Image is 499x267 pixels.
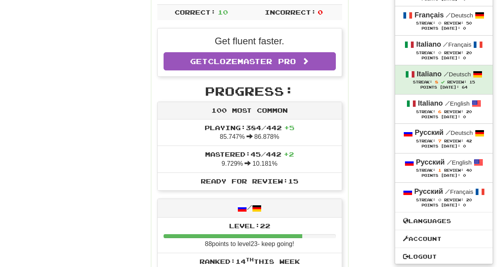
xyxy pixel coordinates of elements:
span: 42 [466,139,472,143]
span: Streak includes today. [441,80,444,84]
strong: Русский [414,187,443,195]
span: Review: [444,198,463,202]
a: GetClozemaster Pro [164,52,336,70]
div: Points [DATE]: 0 [403,26,485,31]
a: Logout [395,252,493,262]
span: Review: [444,110,463,114]
sup: th [246,257,254,262]
span: / [447,159,452,166]
span: 0 [318,8,323,16]
span: 20 [466,51,472,55]
small: Deutsch [446,129,473,136]
span: Streak: [416,139,435,143]
span: 20 [466,198,472,202]
div: / [158,199,342,218]
a: Français /Deutsch Streak: 0 Review: 50 Points [DATE]: 0 [395,6,493,35]
a: Italiano /Français Streak: 0 Review: 20 Points [DATE]: 0 [395,36,493,64]
div: Points [DATE]: 0 [403,203,485,208]
small: Français [445,188,473,195]
div: Points [DATE]: 0 [403,56,485,61]
span: / [446,11,451,19]
p: Get fluent faster. [164,34,336,48]
span: / [445,100,450,107]
span: 20 [466,110,472,114]
strong: Italiano [416,40,441,48]
div: Points [DATE]: 0 [403,173,485,178]
small: Deutsch [444,71,471,78]
span: 7 [438,138,441,143]
span: Streak: [416,21,435,25]
span: 40 [466,168,472,172]
span: Ranked: 14 this week [200,258,300,265]
span: / [446,129,451,136]
span: Incorrect: [265,8,316,16]
small: English [447,159,472,166]
a: Русский /Français Streak: 0 Review: 20 Points [DATE]: 0 [395,183,493,212]
span: / [443,41,448,48]
a: Русский /Deutsch Streak: 7 Review: 42 Points [DATE]: 0 [395,124,493,153]
li: 88 points to level 23 - keep going! [158,218,342,253]
small: English [445,100,470,107]
a: Account [395,234,493,244]
span: Ready for Review: 15 [201,177,298,185]
span: Streak: [416,110,435,114]
h2: Progress: [157,85,342,98]
span: 50 [466,21,472,25]
span: + 2 [284,150,294,158]
span: Level: 22 [229,222,270,229]
span: Review: [444,21,463,25]
div: Points [DATE]: 64 [403,85,485,90]
li: 85.747% 86.878% [158,119,342,146]
span: 1 [438,168,441,172]
span: + 5 [284,124,294,131]
strong: Русский [415,129,444,136]
span: 0 [438,21,441,25]
span: 0 [438,50,441,55]
a: Русский /English Streak: 1 Review: 40 Points [DATE]: 0 [395,153,493,182]
strong: Français [414,11,444,19]
span: 10 [218,8,228,16]
span: 0 [438,197,441,202]
small: Français [443,41,471,48]
strong: Italiano [418,99,443,107]
span: Review: [447,80,467,84]
small: Deutsch [446,12,473,19]
span: / [445,188,450,195]
span: Streak: [416,51,435,55]
span: Streak: [413,80,432,84]
div: Points [DATE]: 0 [403,115,485,120]
div: 100 Most Common [158,102,342,119]
span: Streak: [416,168,435,172]
strong: Русский [416,158,445,166]
span: Streak: [416,198,435,202]
strong: Italiano [417,70,442,78]
span: Clozemaster Pro [208,57,296,66]
span: Mastered: 45 / 442 [205,150,294,158]
span: Review: [444,51,463,55]
li: 9.729% 10.181% [158,146,342,173]
span: Playing: 384 / 442 [205,124,294,131]
a: Italiano /English Streak: 6 Review: 20 Points [DATE]: 0 [395,95,493,123]
span: 6 [438,109,441,114]
span: 8 [435,80,438,84]
span: Review: [444,168,463,172]
a: Languages [395,216,493,226]
span: Correct: [175,8,216,16]
span: Review: [444,139,463,143]
span: 15 [469,80,475,84]
div: Points [DATE]: 0 [403,144,485,149]
span: / [444,70,449,78]
a: Italiano /Deutsch Streak: 8 Review: 15 Points [DATE]: 64 [395,65,493,94]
